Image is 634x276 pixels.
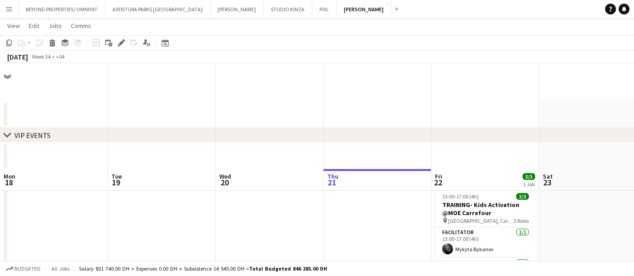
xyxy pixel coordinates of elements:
button: [PERSON_NAME] [210,0,264,18]
div: +04 [56,53,65,60]
button: STUDIO KINZA [264,0,312,18]
button: BEYOND PROPERTIES/ OMNIYAT [19,0,105,18]
button: PIXL [312,0,337,18]
span: 19 [110,177,122,188]
button: AVENTURA PARKS [GEOGRAPHIC_DATA] [105,0,210,18]
span: 18 [2,177,15,188]
span: Jobs [48,22,62,30]
div: Salary 831 740.00 DH + Expenses 0.00 DH + Subsistence 14 545.00 DH = [79,265,327,272]
button: [PERSON_NAME] [337,0,391,18]
span: View [7,22,20,30]
a: Comms [67,20,95,32]
span: 3/3 [516,193,529,200]
app-card-role: Facilitator1/113:00-17:00 (4h)Mykyta Bykanov [435,227,536,258]
span: 20 [218,177,231,188]
div: VIP EVENTS [14,131,51,140]
span: 13:00-17:00 (4h) [442,193,479,200]
span: Wed [219,172,231,180]
span: 21 [326,177,338,188]
span: Sat [543,172,553,180]
span: Thu [327,172,338,180]
span: 3 Roles [514,217,529,224]
span: Mon [4,172,15,180]
div: 1 Job [523,181,535,188]
span: [GEOGRAPHIC_DATA], Carrefour [448,217,514,224]
span: Budgeted [14,266,41,272]
a: View [4,20,23,32]
a: Jobs [45,20,65,32]
span: 3/3 [523,173,535,180]
span: Comms [71,22,91,30]
button: Budgeted [5,264,42,274]
h3: TRAINING- Kids Activation @MOE Carrefour [435,201,536,217]
span: 23 [541,177,553,188]
a: Edit [25,20,43,32]
span: Week 34 [30,53,52,60]
span: All jobs [50,265,71,272]
div: [DATE] [7,52,28,61]
span: Edit [29,22,39,30]
span: Total Budgeted 846 285.00 DH [249,265,327,272]
span: Tue [111,172,122,180]
span: Fri [435,172,442,180]
span: 22 [434,177,442,188]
